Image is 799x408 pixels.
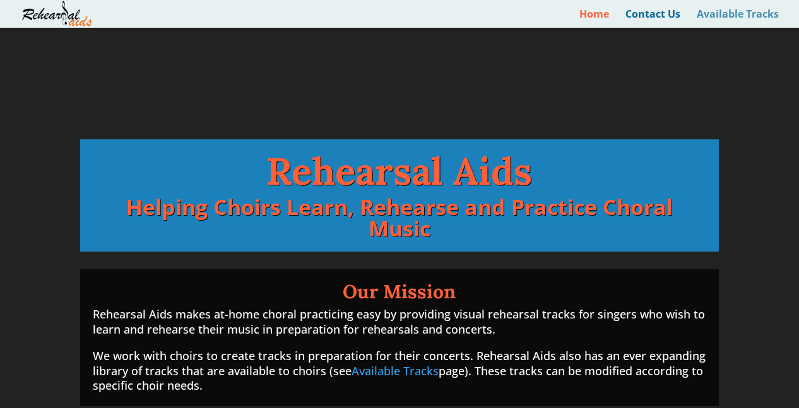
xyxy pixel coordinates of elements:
p: We work with choirs to create tracks in preparation for their concerts. Rehearsal Aids also has a... [93,349,707,393]
p: Helping Choirs Learn, Rehearse and Practice Choral Music [93,196,707,239]
strong: Our Mission [343,279,456,303]
a: Available Tracks [352,363,439,378]
p: Rehearsal Aids makes at-home choral practicing easy by providing visual rehearsal tracks for sing... [93,307,707,349]
a: Available Tracks [697,9,779,28]
h1: Rehearsal Aids [93,152,707,196]
a: Contact Us [625,9,680,28]
a: Home [579,9,609,28]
